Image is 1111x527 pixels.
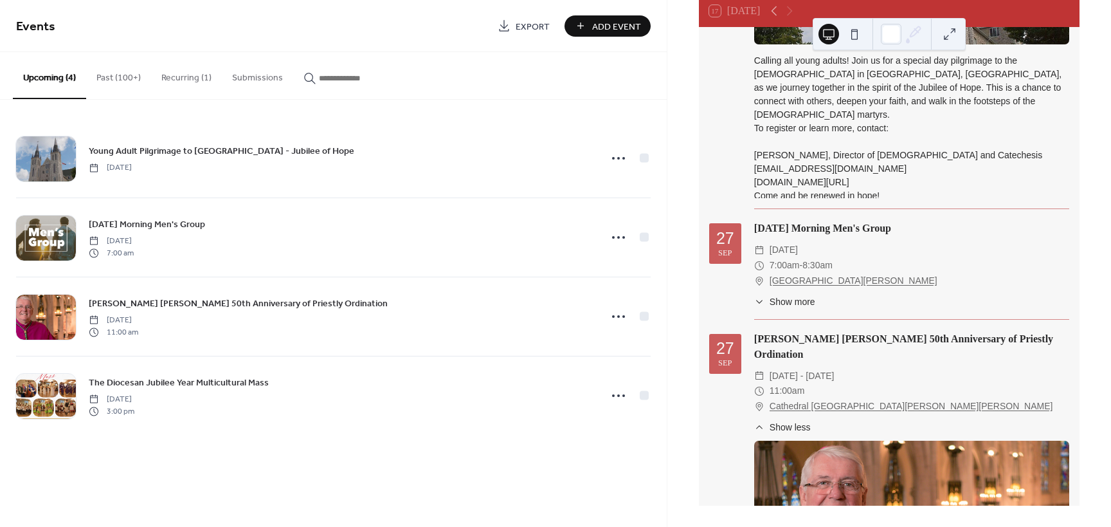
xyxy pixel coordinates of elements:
div: Calling all young adults! Join us for a special day pilgrimage to the [DEMOGRAPHIC_DATA] in [GEOG... [754,54,1069,203]
button: Submissions [222,52,293,98]
div: Sep [718,249,732,257]
span: [DATE] [89,162,132,174]
span: Show more [770,295,815,309]
span: [DATE] - [DATE] [770,369,835,384]
span: 3:00 pm [89,405,134,417]
div: ​ [754,258,764,273]
span: Add Event [592,20,641,33]
span: Events [16,14,55,39]
span: Export [516,20,550,33]
span: [DATE] [89,315,138,326]
span: [DATE] [770,243,798,258]
span: Show less [770,421,811,434]
a: Cathedral [GEOGRAPHIC_DATA][PERSON_NAME][PERSON_NAME] [770,399,1053,414]
a: The Diocesan Jubilee Year Multicultural Mass [89,375,269,390]
div: ​ [754,421,764,434]
span: 11:00 am [89,326,138,338]
button: ​Show more [754,295,815,309]
button: Past (100+) [86,52,151,98]
span: The Diocesan Jubilee Year Multicultural Mass [89,376,269,390]
button: Upcoming (4) [13,52,86,99]
button: ​Show less [754,421,811,434]
div: ​ [754,399,764,414]
span: [DATE] [89,394,134,405]
div: ​ [754,384,764,399]
div: ​ [754,273,764,289]
button: Add Event [565,15,651,37]
span: Young Adult Pilgrimage to [GEOGRAPHIC_DATA] - Jubilee of Hope [89,145,354,158]
div: 27 [716,340,734,356]
div: Sep [718,359,732,367]
span: 8:30am [802,258,833,273]
span: [PERSON_NAME] [PERSON_NAME] 50th Anniversary of Priestly Ordination [89,297,388,311]
div: ​ [754,369,764,384]
div: ​ [754,295,764,309]
div: [DATE] Morning Men's Group [754,221,1069,236]
a: [GEOGRAPHIC_DATA][PERSON_NAME] [770,273,937,289]
div: [PERSON_NAME] [PERSON_NAME] 50th Anniversary of Priestly Ordination [754,331,1069,362]
div: 27 [716,230,734,246]
button: Recurring (1) [151,52,222,98]
span: 11:00am [770,384,804,399]
span: [DATE] Morning Men's Group [89,218,205,232]
span: 7:00am [770,258,800,273]
a: Young Adult Pilgrimage to [GEOGRAPHIC_DATA] - Jubilee of Hope [89,143,354,158]
div: ​ [754,243,764,258]
span: 7:00 am [89,247,134,259]
a: [DATE] Morning Men's Group [89,217,205,232]
a: Export [488,15,559,37]
span: - [800,258,803,273]
span: [DATE] [89,236,134,247]
a: [PERSON_NAME] [PERSON_NAME] 50th Anniversary of Priestly Ordination [89,296,388,311]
